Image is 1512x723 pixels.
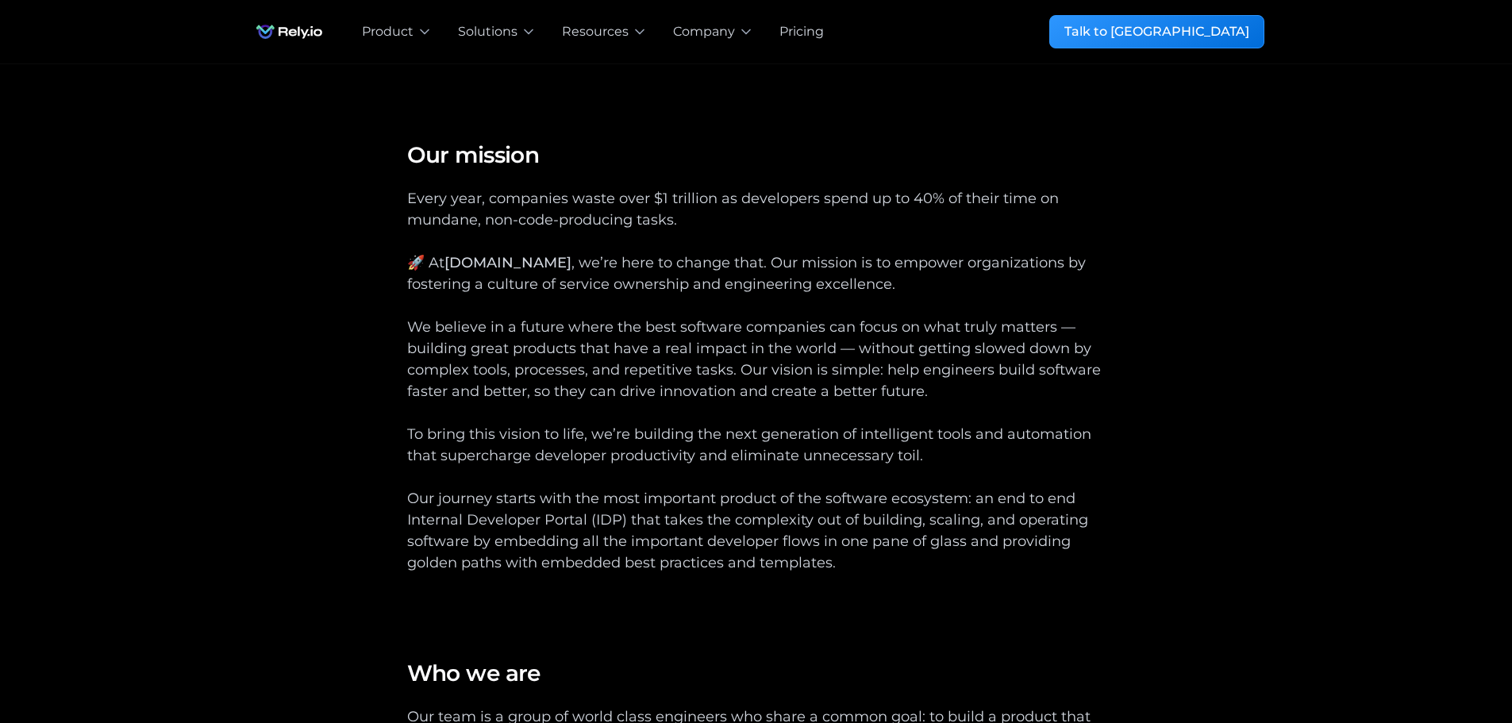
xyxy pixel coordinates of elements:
h4: Our mission [407,140,1106,169]
div: Talk to [GEOGRAPHIC_DATA] [1064,22,1249,41]
h4: Who we are [407,659,1106,687]
div: Company [673,22,735,41]
a: Talk to [GEOGRAPHIC_DATA] [1049,15,1264,48]
div: Product [362,22,414,41]
div: Every year, companies waste over $1 trillion as developers spend up to 40% of their time on munda... [407,188,1106,595]
a: Pricing [779,22,824,41]
a: [DOMAIN_NAME] [444,254,571,271]
div: Solutions [458,22,517,41]
img: Rely.io logo [248,16,330,48]
div: Resources [562,22,629,41]
a: home [248,16,330,48]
